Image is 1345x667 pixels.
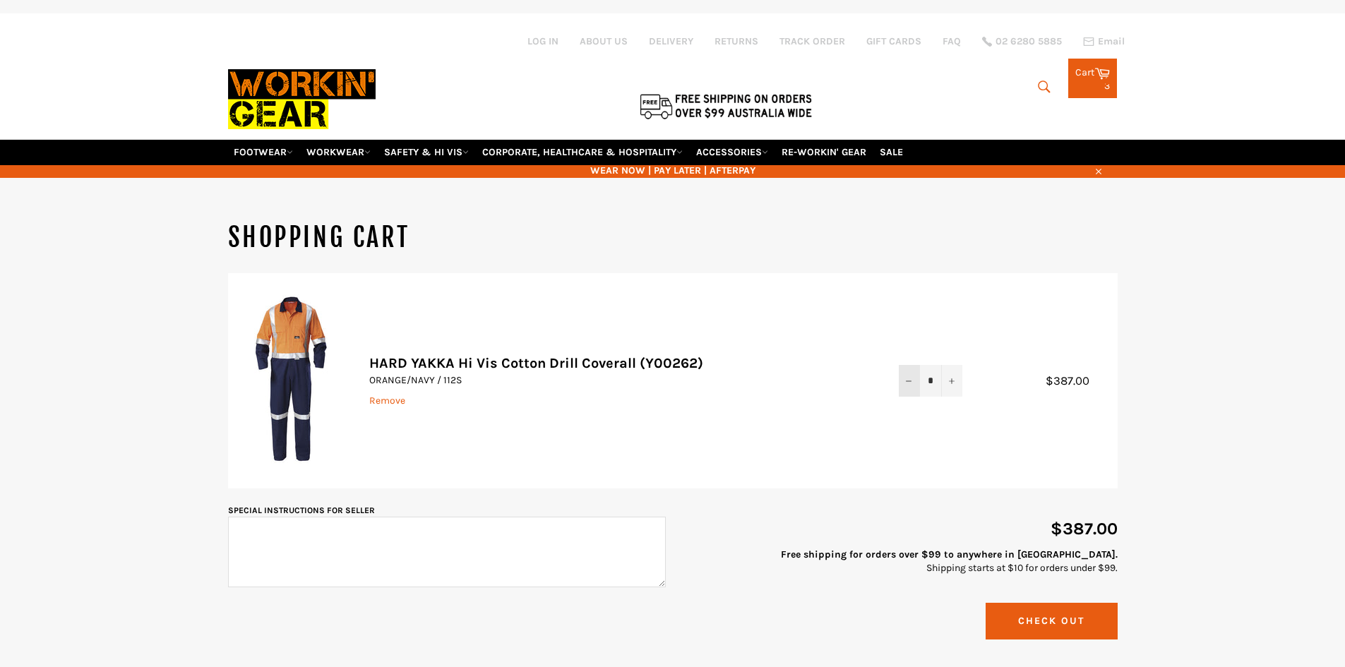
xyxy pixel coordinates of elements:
[986,603,1118,639] button: Check Out
[691,140,774,164] a: ACCESSORIES
[680,548,1118,575] p: Shipping starts at $10 for orders under $99.
[1098,37,1125,47] span: Email
[477,140,688,164] a: CORPORATE, HEALTHCARE & HOSPITALITY
[899,365,920,397] button: Reduce item quantity by one
[369,355,703,371] a: HARD YAKKA Hi Vis Cotton Drill Coverall (Y00262)
[369,395,405,407] a: Remove
[1046,374,1104,387] span: $387.00
[649,35,693,48] a: DELIVERY
[982,37,1062,47] a: 02 6280 5885
[941,365,962,397] button: Increase item quantity by one
[527,35,558,47] a: Log in
[1104,80,1110,92] span: 3
[228,164,1118,177] span: WEAR NOW | PAY LATER | AFTERPAY
[943,35,961,48] a: FAQ
[580,35,628,48] a: ABOUT US
[228,140,299,164] a: FOOTWEAR
[996,37,1062,47] span: 02 6280 5885
[779,35,845,48] a: TRACK ORDER
[301,140,376,164] a: WORKWEAR
[1083,36,1125,47] a: Email
[228,505,375,515] label: Special instructions for seller
[228,220,1118,256] h1: Shopping Cart
[369,373,871,387] p: ORANGE/NAVY / 112S
[378,140,474,164] a: SAFETY & HI VIS
[1051,519,1118,539] span: $387.00
[254,294,328,464] img: HARD YAKKA Hi Vis Cotton Drill Coverall (Y00262) - ORANGE/NAVY / 112S
[866,35,921,48] a: GIFT CARDS
[638,91,814,121] img: Flat $9.95 shipping Australia wide
[228,59,376,139] img: Workin Gear leaders in Workwear, Safety Boots, PPE, Uniforms. Australia's No.1 in Workwear
[776,140,872,164] a: RE-WORKIN' GEAR
[1068,59,1117,98] a: Cart 3
[874,140,909,164] a: SALE
[715,35,758,48] a: RETURNS
[781,548,1118,560] strong: Free shipping for orders over $99 to anywhere in [GEOGRAPHIC_DATA].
